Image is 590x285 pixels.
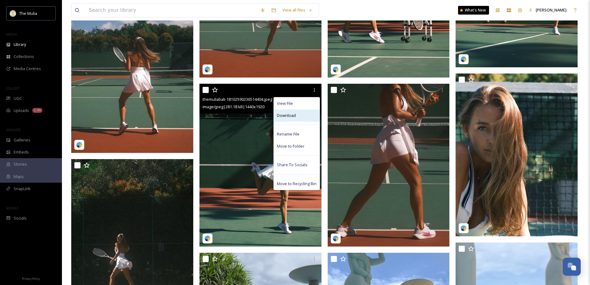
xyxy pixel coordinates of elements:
[22,274,40,282] a: Privacy Policy
[14,149,29,155] span: Embeds
[14,54,34,60] span: Collections
[458,6,489,15] a: What's New
[86,3,257,17] input: Search your library
[14,174,24,180] span: Maps
[6,32,17,37] span: MEDIA
[461,56,467,62] img: snapsea-logo.png
[204,66,211,73] img: snapsea-logo.png
[6,127,20,132] span: WIDGETS
[6,206,19,210] span: SOCIALS
[333,235,339,242] img: snapsea-logo.png
[277,131,299,137] span: Rename File
[14,186,31,192] span: SnapLink
[277,181,317,187] span: Move to Recycling Bin
[10,10,16,16] img: mulia_logo.png
[277,162,308,168] span: Share To Socials
[204,235,211,242] img: snapsea-logo.png
[14,96,22,101] span: UGC
[14,161,27,167] span: Stories
[14,66,41,72] span: Media Centres
[563,258,581,276] button: Open Chat
[203,96,272,102] span: themuliabali-18102590236514404.jpeg
[333,66,339,73] img: snapsea-logo.png
[203,104,264,109] span: image/jpeg | 281.18 kB | 1440 x 1920
[14,108,29,114] span: Uploads
[277,143,304,149] span: Move to Folder
[76,142,82,148] img: snapsea-logo.png
[279,4,316,16] a: View all files
[199,84,321,247] img: themuliabali-18102590236514404.jpeg
[456,73,578,236] img: themuliabali-17888817261335183.jpeg
[536,7,566,13] span: [PERSON_NAME]
[6,86,20,91] span: COLLECT
[461,225,467,231] img: snapsea-logo.png
[22,277,40,281] span: Privacy Policy
[14,137,30,143] span: Galleries
[328,84,450,247] img: themuliabali-18087547423692889.jpeg
[14,215,27,221] span: Socials
[277,113,296,118] span: Download
[32,108,42,113] div: 1.4k
[14,42,26,47] span: Library
[277,100,293,106] span: View File
[526,4,570,16] a: [PERSON_NAME]
[19,11,37,16] span: The Mulia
